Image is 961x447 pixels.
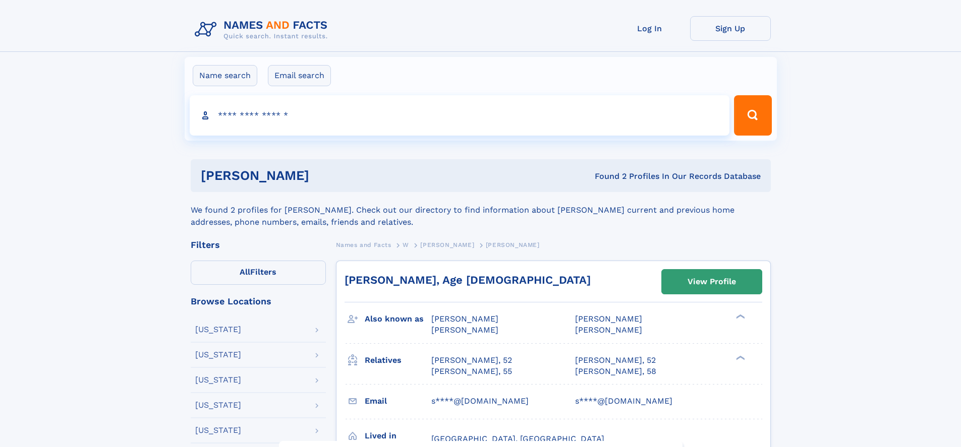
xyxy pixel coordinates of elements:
[365,427,431,444] h3: Lived in
[575,355,656,366] a: [PERSON_NAME], 52
[431,314,498,324] span: [PERSON_NAME]
[336,238,391,251] a: Names and Facts
[609,16,690,41] a: Log In
[365,352,431,369] h3: Relatives
[733,354,746,361] div: ❯
[195,376,241,384] div: [US_STATE]
[193,65,257,86] label: Name search
[662,270,762,294] a: View Profile
[195,426,241,434] div: [US_STATE]
[690,16,771,41] a: Sign Up
[486,241,540,248] span: [PERSON_NAME]
[431,366,512,377] a: [PERSON_NAME], 55
[191,16,336,43] img: Logo Names and Facts
[191,192,771,228] div: We found 2 profiles for [PERSON_NAME]. Check out our directory to find information about [PERSON_...
[191,297,326,306] div: Browse Locations
[575,314,642,324] span: [PERSON_NAME]
[191,240,326,249] div: Filters
[431,434,604,443] span: [GEOGRAPHIC_DATA], [GEOGRAPHIC_DATA]
[195,351,241,359] div: [US_STATE]
[195,326,241,334] div: [US_STATE]
[734,95,771,136] button: Search Button
[431,325,498,335] span: [PERSON_NAME]
[345,274,591,286] a: [PERSON_NAME], Age [DEMOGRAPHIC_DATA]
[420,241,474,248] span: [PERSON_NAME]
[201,169,452,182] h1: [PERSON_NAME]
[268,65,331,86] label: Email search
[190,95,730,136] input: search input
[240,267,250,277] span: All
[733,313,746,320] div: ❯
[688,270,736,293] div: View Profile
[431,355,512,366] a: [PERSON_NAME], 52
[575,325,642,335] span: [PERSON_NAME]
[575,366,656,377] a: [PERSON_NAME], 58
[195,401,241,409] div: [US_STATE]
[365,393,431,410] h3: Email
[365,310,431,328] h3: Also known as
[420,238,474,251] a: [PERSON_NAME]
[403,238,409,251] a: W
[452,171,761,182] div: Found 2 Profiles In Our Records Database
[191,261,326,285] label: Filters
[403,241,409,248] span: W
